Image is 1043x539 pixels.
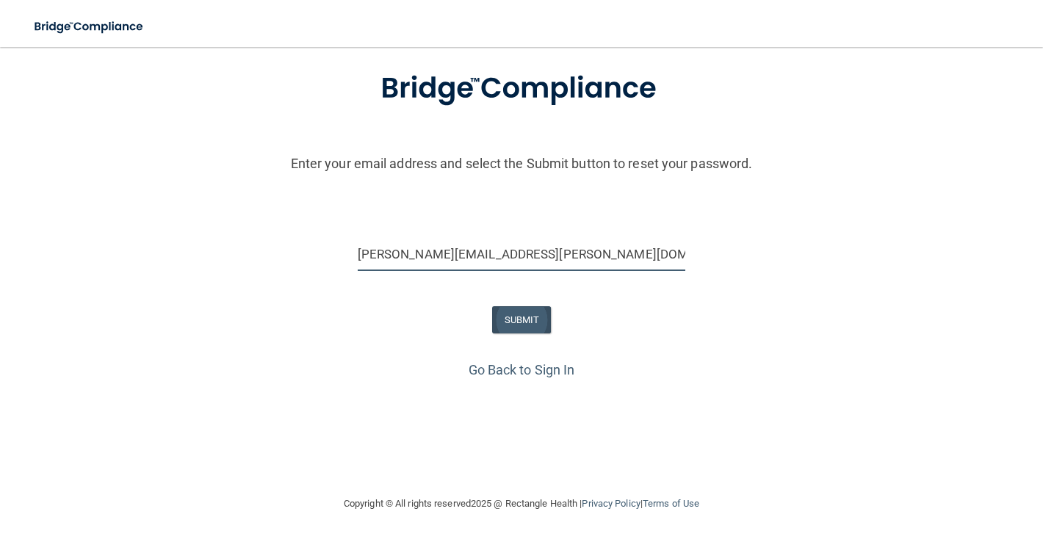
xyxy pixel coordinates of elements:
[22,12,157,42] img: bridge_compliance_login_screen.278c3ca4.svg
[469,362,575,377] a: Go Back to Sign In
[582,498,640,509] a: Privacy Policy
[643,498,699,509] a: Terms of Use
[253,480,790,527] div: Copyright © All rights reserved 2025 @ Rectangle Health | |
[358,238,686,271] input: Email
[492,306,552,333] button: SUBMIT
[350,51,693,127] img: bridge_compliance_login_screen.278c3ca4.svg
